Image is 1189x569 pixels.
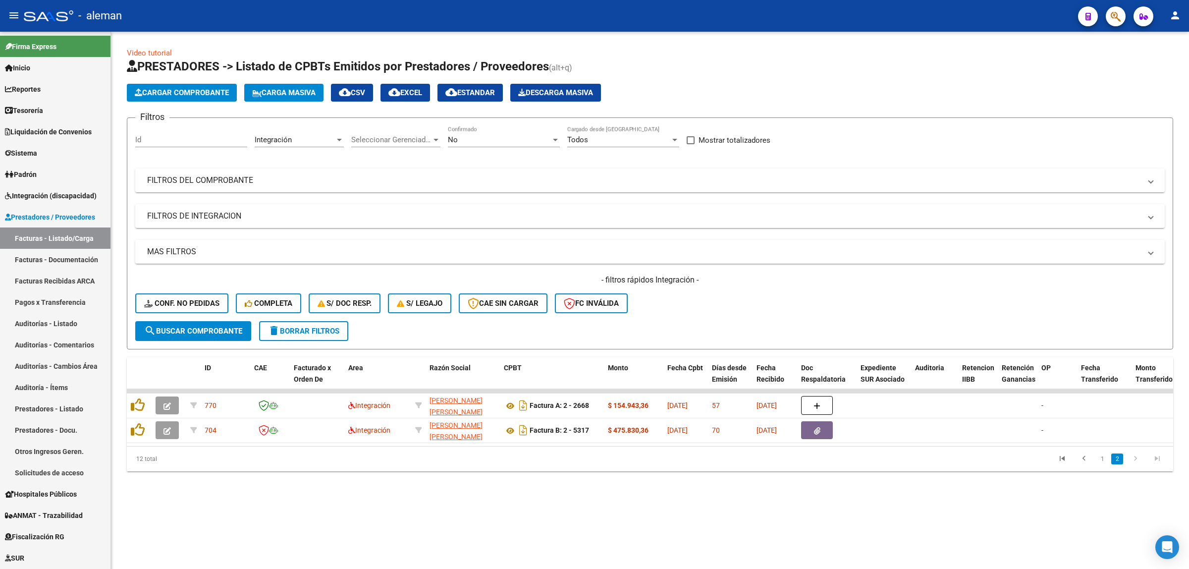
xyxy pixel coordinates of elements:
span: CPBT [504,364,522,372]
span: Prestadores / Proveedores [5,212,95,223]
button: S/ Doc Resp. [309,293,381,313]
span: Reportes [5,84,41,95]
span: Cargar Comprobante [135,88,229,97]
span: 704 [205,426,216,434]
span: FC Inválida [564,299,619,308]
button: S/ legajo [388,293,451,313]
span: - aleman [78,5,122,27]
a: go to next page [1126,454,1145,464]
a: go to first page [1053,454,1072,464]
mat-icon: delete [268,325,280,337]
span: Monto [608,364,628,372]
span: Hospitales Públicos [5,489,77,500]
span: [DATE] [667,426,688,434]
datatable-header-cell: Días desde Emisión [708,357,753,401]
span: Retencion IIBB [962,364,994,383]
datatable-header-cell: OP [1037,357,1077,401]
span: Inicio [5,62,30,73]
span: Buscar Comprobante [144,327,242,336]
span: Sistema [5,148,37,159]
datatable-header-cell: Area [344,357,411,401]
mat-icon: menu [8,9,20,21]
span: CAE [254,364,267,372]
span: - [1041,426,1043,434]
span: Fecha Transferido [1081,364,1118,383]
div: 12 total [127,447,334,471]
span: Retención Ganancias [1002,364,1035,383]
a: go to last page [1148,454,1167,464]
mat-icon: cloud_download [339,86,351,98]
span: Fecha Cpbt [667,364,703,372]
div: 27169025377 [430,395,496,416]
span: 57 [712,401,720,409]
span: Días desde Emisión [712,364,747,383]
datatable-header-cell: Razón Social [426,357,500,401]
datatable-header-cell: Fecha Recibido [753,357,797,401]
span: Borrar Filtros [268,327,339,336]
button: Borrar Filtros [259,321,348,341]
span: Monto Transferido [1135,364,1173,383]
span: [DATE] [757,401,777,409]
strong: Factura B: 2 - 5317 [530,427,589,435]
button: Estandar [437,84,503,102]
span: [DATE] [667,401,688,409]
datatable-header-cell: Fecha Cpbt [663,357,708,401]
button: EXCEL [380,84,430,102]
span: Padrón [5,169,37,180]
li: page 1 [1095,451,1110,467]
div: 30710427727 [430,420,496,441]
datatable-header-cell: Fecha Transferido [1077,357,1132,401]
li: page 2 [1110,451,1125,467]
mat-icon: cloud_download [445,86,457,98]
a: 1 [1096,454,1108,464]
button: CAE SIN CARGAR [459,293,547,313]
span: SUR [5,553,24,564]
button: Cargar Comprobante [127,84,237,102]
span: ID [205,364,211,372]
datatable-header-cell: Auditoria [911,357,958,401]
span: PRESTADORES -> Listado de CPBTs Emitidos por Prestadores / Proveedores [127,59,549,73]
mat-expansion-panel-header: FILTROS DEL COMPROBANTE [135,169,1165,192]
button: FC Inválida [555,293,628,313]
i: Descargar documento [517,398,530,413]
button: CSV [331,84,373,102]
span: Fiscalización RG [5,531,64,542]
span: ANMAT - Trazabilidad [5,510,83,521]
span: Todos [567,135,588,144]
span: (alt+q) [549,63,572,72]
span: CAE SIN CARGAR [468,299,539,308]
span: Doc Respaldatoria [801,364,846,383]
span: - [1041,401,1043,409]
span: Seleccionar Gerenciador [351,135,432,144]
datatable-header-cell: Expediente SUR Asociado [857,357,911,401]
span: Carga Masiva [252,88,316,97]
h3: Filtros [135,110,169,124]
span: Fecha Recibido [757,364,784,383]
app-download-masive: Descarga masiva de comprobantes (adjuntos) [510,84,601,102]
a: Video tutorial [127,49,172,57]
span: Conf. no pedidas [144,299,219,308]
strong: $ 475.830,36 [608,426,649,434]
span: 770 [205,401,216,409]
span: [PERSON_NAME] [PERSON_NAME] [430,421,483,441]
span: EXCEL [388,88,422,97]
mat-expansion-panel-header: MAS FILTROS [135,240,1165,264]
span: 70 [712,426,720,434]
span: Mostrar totalizadores [699,134,770,146]
mat-panel-title: MAS FILTROS [147,246,1141,257]
i: Descargar documento [517,422,530,438]
span: Liquidación de Convenios [5,126,92,137]
mat-icon: person [1169,9,1181,21]
span: S/ Doc Resp. [318,299,372,308]
span: Firma Express [5,41,56,52]
span: Razón Social [430,364,471,372]
span: Descarga Masiva [518,88,593,97]
span: CSV [339,88,365,97]
span: Estandar [445,88,495,97]
datatable-header-cell: Retención Ganancias [998,357,1037,401]
mat-icon: search [144,325,156,337]
datatable-header-cell: CPBT [500,357,604,401]
mat-panel-title: FILTROS DEL COMPROBANTE [147,175,1141,186]
span: Area [348,364,363,372]
span: [PERSON_NAME] [PERSON_NAME] [430,397,483,416]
